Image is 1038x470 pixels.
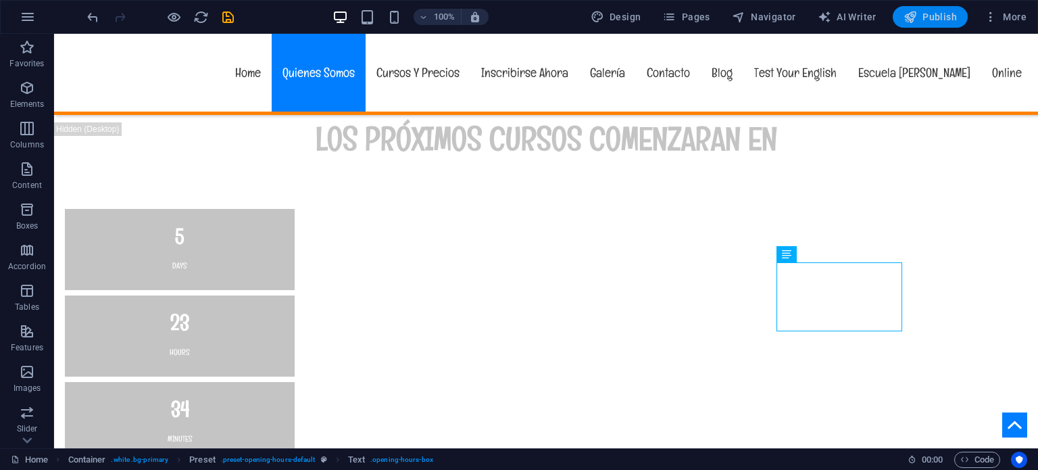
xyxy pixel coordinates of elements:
span: . opening-hours-box [370,452,433,468]
h6: Session time [908,452,943,468]
span: More [984,10,1027,24]
p: Elements [10,99,45,110]
button: Usercentrics [1011,452,1027,468]
p: Images [14,383,41,394]
nav: breadcrumb [68,452,433,468]
span: . white .bg-primary [111,452,168,468]
span: Click to select. Double-click to edit [189,452,216,468]
p: Boxes [16,220,39,231]
span: Code [960,452,994,468]
p: Accordion [8,261,46,272]
span: Click to select. Double-click to edit [348,452,365,468]
p: Favorites [9,58,44,69]
span: . preset-opening-hours-default [221,452,316,468]
button: Code [954,452,1000,468]
a: Click to cancel selection. Double-click to open Pages [11,452,48,468]
p: Columns [10,139,44,150]
p: Slider [17,423,38,434]
span: 00 00 [922,452,943,468]
p: Content [12,180,42,191]
span: Click to select. Double-click to edit [68,452,106,468]
button: More [979,6,1032,28]
p: Features [11,342,43,353]
span: : [931,454,933,465]
iframe: To enrich screen reader interactions, please activate Accessibility in Grammarly extension settings [54,34,1038,448]
p: Tables [15,302,39,312]
i: This element is a customizable preset [321,456,327,463]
